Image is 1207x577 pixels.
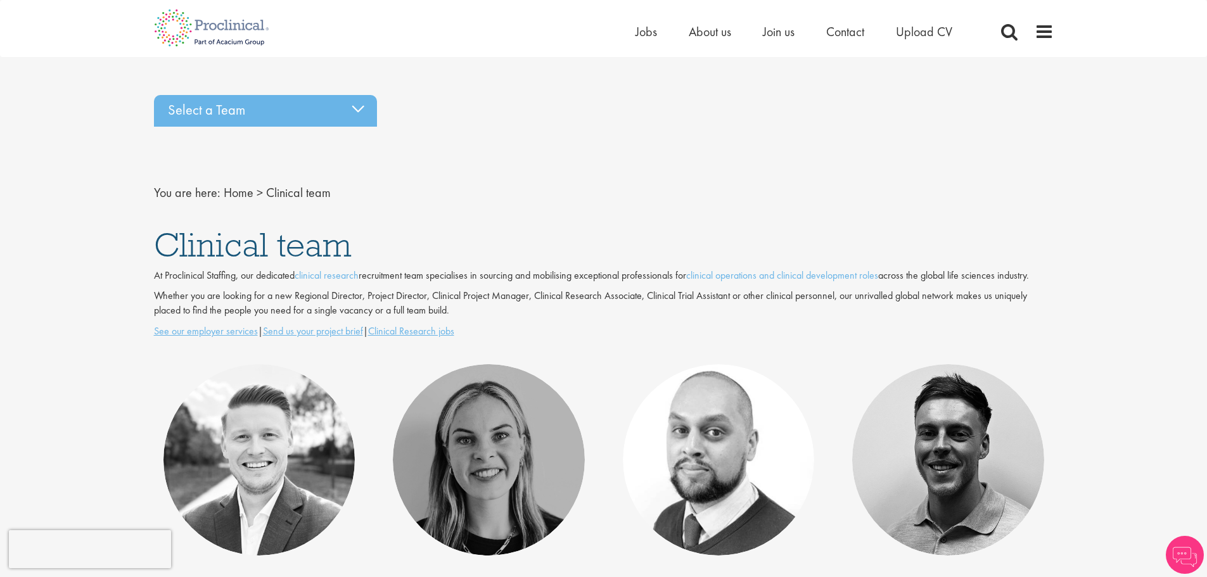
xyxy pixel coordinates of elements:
[689,23,731,40] a: About us
[896,23,952,40] a: Upload CV
[686,269,878,282] a: clinical operations and clinical development roles
[9,530,171,568] iframe: reCAPTCHA
[154,269,1054,283] p: At Proclinical Staffing, our dedicated recruitment team specialises in sourcing and mobilising ex...
[154,289,1054,318] p: Whether you are looking for a new Regional Director, Project Director, Clinical Project Manager, ...
[224,184,253,201] a: breadcrumb link
[154,324,258,338] a: See our employer services
[295,269,359,282] a: clinical research
[635,23,657,40] a: Jobs
[1166,536,1204,574] img: Chatbot
[154,184,220,201] span: You are here:
[266,184,331,201] span: Clinical team
[368,324,454,338] a: Clinical Research jobs
[263,324,363,338] a: Send us your project brief
[826,23,864,40] a: Contact
[763,23,795,40] a: Join us
[154,324,1054,339] p: | |
[257,184,263,201] span: >
[154,223,352,266] span: Clinical team
[154,95,377,127] div: Select a Team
